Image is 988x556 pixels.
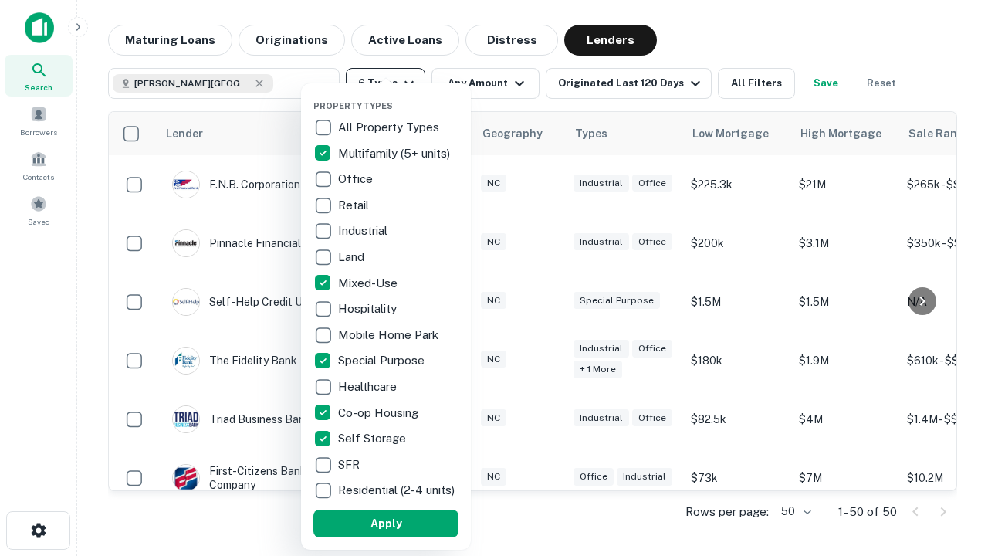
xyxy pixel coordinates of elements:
[338,351,428,370] p: Special Purpose
[338,326,442,344] p: Mobile Home Park
[338,404,421,422] p: Co-op Housing
[338,274,401,293] p: Mixed-Use
[338,300,400,318] p: Hospitality
[911,383,988,457] iframe: Chat Widget
[338,248,367,266] p: Land
[338,118,442,137] p: All Property Types
[338,196,372,215] p: Retail
[338,456,363,474] p: SFR
[338,481,458,500] p: Residential (2-4 units)
[338,222,391,240] p: Industrial
[313,101,393,110] span: Property Types
[313,510,458,537] button: Apply
[338,378,400,396] p: Healthcare
[338,429,409,448] p: Self Storage
[338,144,453,163] p: Multifamily (5+ units)
[338,170,376,188] p: Office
